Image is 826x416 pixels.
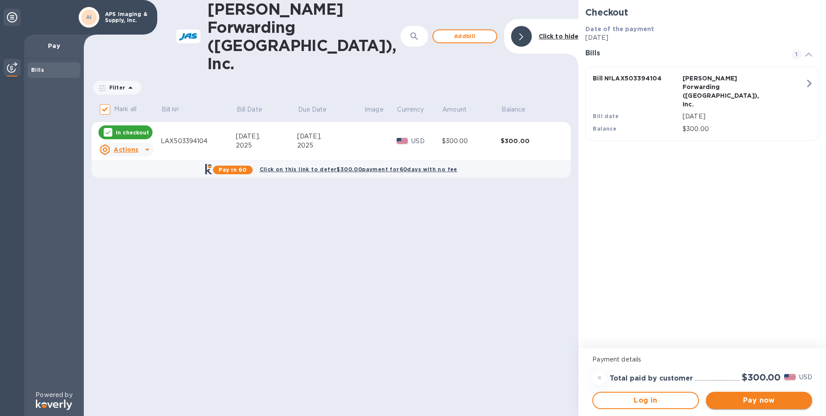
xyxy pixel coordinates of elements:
[501,137,560,145] div: $300.00
[683,74,769,109] p: [PERSON_NAME] Forwarding ([GEOGRAPHIC_DATA]), Inc.
[706,392,812,409] button: Pay now
[86,14,92,20] b: AI
[585,33,819,42] p: [DATE]
[236,141,297,150] div: 2025
[31,42,77,50] p: Pay
[298,105,327,114] p: Due Date
[105,11,148,23] p: APS imaging & Supply, Inc.
[539,33,579,40] b: Click to hide
[36,400,72,410] img: Logo
[784,374,796,380] img: USD
[114,105,137,114] p: Mark all
[114,146,138,153] u: Actions
[162,105,191,114] span: Bill №
[442,105,467,114] p: Amount
[502,105,526,114] p: Balance
[236,132,297,141] div: [DATE],
[116,129,149,136] p: In checkout
[799,373,812,382] p: USD
[593,125,616,132] b: Balance
[442,137,501,146] div: $300.00
[440,31,489,42] span: Add bill
[365,105,384,114] p: Image
[585,67,819,141] button: Bill №LAX503394104[PERSON_NAME] Forwarding ([GEOGRAPHIC_DATA]), Inc.Bill date[DATE]Balance$300.00
[297,132,364,141] div: [DATE],
[585,7,819,18] h2: Checkout
[397,105,424,114] p: Currency
[411,137,442,146] p: USD
[162,105,179,114] p: Bill №
[791,49,802,60] span: 1
[593,113,619,119] b: Bill date
[592,355,812,364] p: Payment details
[260,166,457,173] b: Click on this link to defer $300.00 payment for 60 days with no fee
[585,26,654,32] b: Date of the payment
[600,395,691,406] span: Log in
[432,29,497,43] button: Addbill
[297,141,364,150] div: 2025
[610,374,693,383] h3: Total paid by customer
[593,74,679,83] p: Bill № LAX503394104
[397,138,408,144] img: USD
[219,166,247,173] b: Pay in 60
[713,395,805,406] span: Pay now
[502,105,537,114] span: Balance
[298,105,338,114] span: Due Date
[161,137,236,146] div: LAX503394104
[237,105,273,114] span: Bill Date
[683,125,805,134] p: $300.00
[106,84,125,91] p: Filter
[31,67,44,73] b: Bills
[683,112,805,121] p: [DATE]
[35,390,72,400] p: Powered by
[592,392,699,409] button: Log in
[442,105,478,114] span: Amount
[585,49,781,58] h3: Bills
[592,371,606,385] div: =
[742,372,781,383] h2: $300.00
[237,105,262,114] p: Bill Date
